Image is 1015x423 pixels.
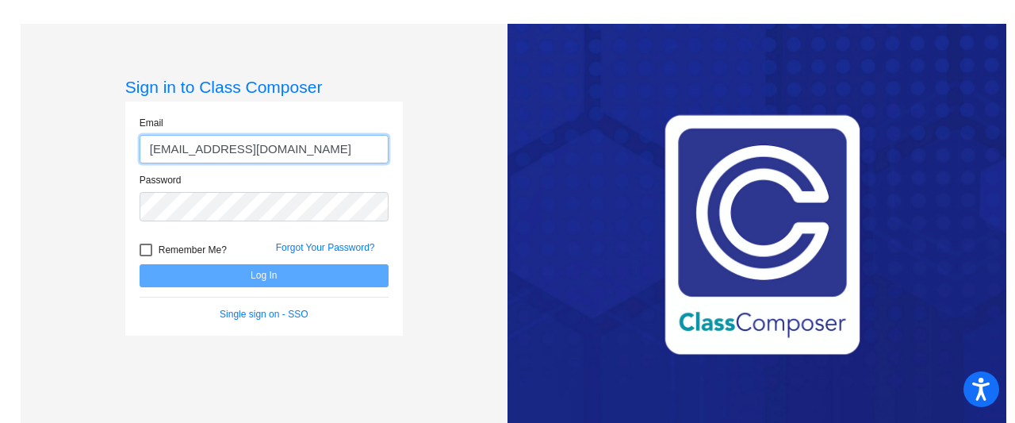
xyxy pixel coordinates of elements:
[125,77,403,97] h3: Sign in to Class Composer
[276,242,375,253] a: Forgot Your Password?
[140,264,389,287] button: Log In
[140,116,163,130] label: Email
[220,309,308,320] a: Single sign on - SSO
[140,173,182,187] label: Password
[159,240,227,260] span: Remember Me?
